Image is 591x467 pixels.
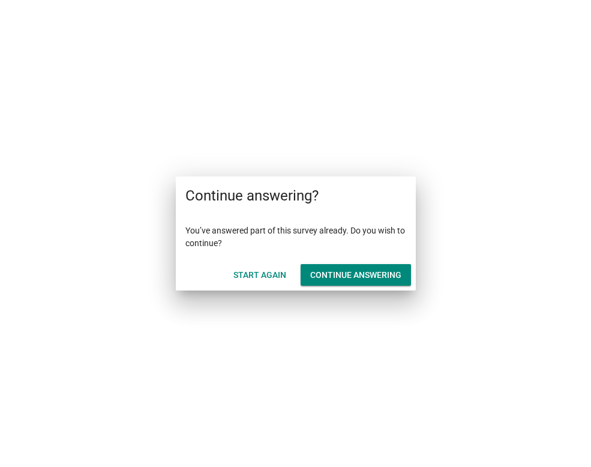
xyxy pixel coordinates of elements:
[176,215,416,259] div: You’ve answered part of this survey already. Do you wish to continue?
[176,176,416,215] div: Continue answering?
[310,269,401,282] div: Continue answering
[301,264,411,286] button: Continue answering
[233,269,286,282] div: Start Again
[224,264,296,286] button: Start Again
